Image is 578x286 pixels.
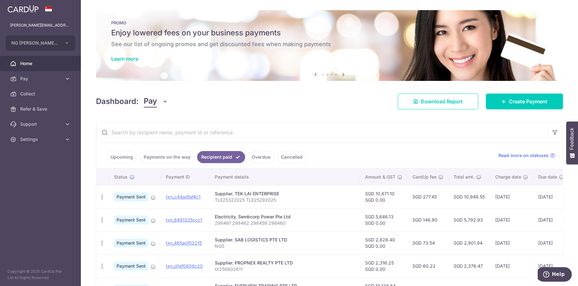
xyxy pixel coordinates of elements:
[114,192,148,201] span: Payment Sent
[210,169,360,185] th: Payment details
[20,76,62,82] span: Pay
[533,185,569,208] td: [DATE]
[197,151,245,163] a: Recipient paid
[96,10,563,81] img: Latest Promos Banner
[495,174,521,180] span: Charge date
[215,220,355,226] p: 298461 298462 298459 298460
[161,169,210,185] th: Payment ID
[144,95,168,107] button: Pay
[166,217,202,222] a: txn_8491335ccc1
[449,254,490,277] td: SGD 2,376.47
[111,20,548,25] p: PROMO
[538,267,572,283] iframe: Opens a widget where you can find more information
[277,151,307,163] a: Cancelled
[215,214,355,220] div: Electricity. Sembcorp Power Pte Ltd
[360,185,407,208] td: SGD 10,671.10 SGD 0.00
[407,185,449,208] td: SGD 277.45
[566,121,578,164] button: Feedback - Show survey
[140,151,195,163] a: Payments on the way
[111,28,548,38] h5: Enjoy lowered fees on your business payments
[412,174,437,180] span: CardUp fee
[360,231,407,254] td: SGD 2,828.40 SGD 0.00
[20,60,62,67] span: Home
[407,208,449,231] td: SGD 146.80
[248,151,274,163] a: Overdue
[509,98,547,105] span: Create Payment
[20,106,62,112] span: Refer & Save
[20,91,62,97] span: Collect
[144,95,157,107] span: Pay
[96,122,547,143] input: Search by recipient name, payment id or reference
[20,136,62,143] span: Settings
[449,185,490,208] td: SGD 10,948.55
[106,151,137,163] a: Upcoming
[215,197,355,203] p: TLE25322025 TLE25292025
[96,96,139,107] h4: Dashboard:
[215,243,355,249] p: NGS
[486,94,563,109] a: Create Payment
[490,208,533,231] td: [DATE]
[111,56,138,62] a: Learn more
[10,22,71,28] p: [PERSON_NAME][EMAIL_ADDRESS][DOMAIN_NAME]
[421,98,463,105] span: Download Report
[11,40,58,46] span: NG [PERSON_NAME] WOODWORKING INDUSTRIAL PTE. LTD.
[365,174,395,180] span: Amount & GST
[166,240,202,246] a: txn_465acf02215
[215,191,355,197] div: Supplier. TEK LAI ENTERPRISE
[407,254,449,277] td: SGD 60.22
[498,152,549,159] span: Read more on statuses
[215,260,355,266] div: Supplier. PROPNEX REALTY PTE LTD
[490,185,533,208] td: [DATE]
[454,174,474,180] span: Total amt.
[114,262,148,271] span: Payment Sent
[114,239,148,247] span: Payment Sent
[533,208,569,231] td: [DATE]
[20,121,62,127] span: Support
[215,237,355,243] div: Supplier. SAB LOGISTICS PTE LTD
[569,128,575,150] span: Feedback
[111,40,548,48] h6: See our list of ongoing promos and get discounted fees when making payments
[398,94,478,109] a: Download Report
[538,174,557,180] span: Due date
[166,263,203,269] a: txn_d1ef0809c20
[114,174,128,180] span: Status
[360,208,407,231] td: SGD 5,646.13 SGD 0.00
[6,35,75,51] button: NG [PERSON_NAME] WOODWORKING INDUSTRIAL PTE. LTD.
[449,231,490,254] td: SGD 2,901.94
[407,231,449,254] td: SGD 73.54
[8,5,39,13] img: CardUp
[490,254,533,277] td: [DATE]
[533,231,569,254] td: [DATE]
[490,231,533,254] td: [DATE]
[533,254,569,277] td: [DATE]
[166,194,201,199] a: txn_c44adfaf4c1
[360,254,407,277] td: SGD 2,316.25 SGD 0.00
[498,152,555,159] a: Read more on statuses
[449,208,490,231] td: SGD 5,792.93
[114,216,148,224] span: Payment Sent
[215,266,355,272] p: IX250802611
